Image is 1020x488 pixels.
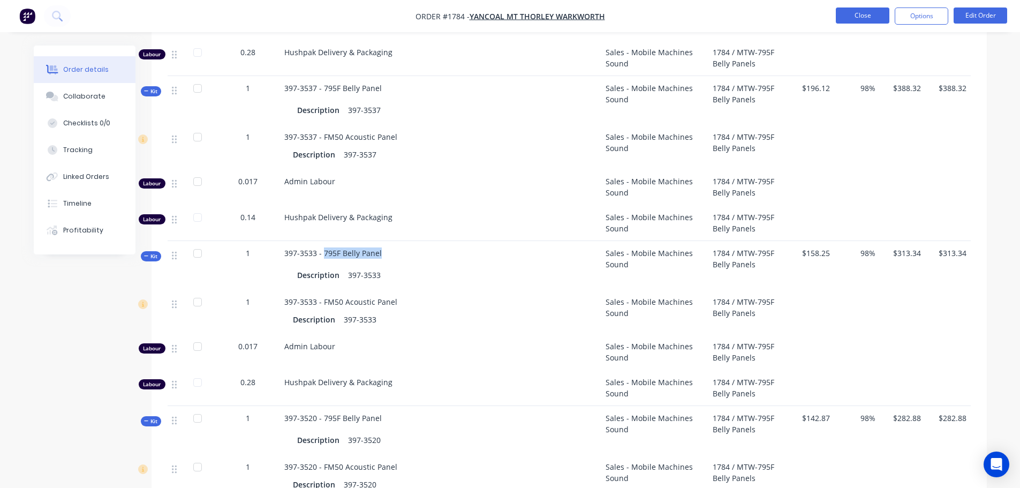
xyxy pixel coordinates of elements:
span: Hushpak Delivery & Packaging [284,212,392,222]
span: $282.88 [930,412,966,424]
span: $196.12 [793,82,830,94]
span: 1 [246,131,250,142]
div: Open Intercom Messenger [984,452,1009,477]
span: $282.88 [884,412,921,424]
span: $142.87 [793,412,830,424]
button: Tracking [34,137,135,163]
button: Close [836,7,889,24]
a: Yancoal Mt Thorley Warkworth [470,11,605,21]
span: Admin Labour [284,341,335,351]
div: Kit [141,251,161,261]
div: Sales - Mobile Machines Sound [601,290,708,334]
div: 397-3520 [344,432,385,448]
span: Hushpak Delivery & Packaging [284,377,392,387]
div: Labour [139,178,165,189]
div: Description [297,102,344,118]
span: 397-3520 - FM50 Acoustic Panel [284,462,397,472]
span: 1 [246,247,250,259]
span: 0.017 [238,176,258,187]
button: Options [895,7,948,25]
div: Sales - Mobile Machines Sound [601,205,708,241]
span: 0.28 [240,377,255,388]
div: Sales - Mobile Machines Sound [601,406,708,455]
span: $313.34 [884,247,921,259]
span: 397-3520 - 795F Belly Panel [284,413,382,423]
span: 1 [246,82,250,94]
div: Labour [139,379,165,389]
button: Order details [34,56,135,83]
div: Sales - Mobile Machines Sound [601,40,708,76]
span: 397-3533 - 795F Belly Panel [284,248,382,258]
div: Sales - Mobile Machines Sound [601,125,708,169]
div: 1784 / MTW-795F Belly Panels [708,290,789,334]
div: 1784 / MTW-795F Belly Panels [708,334,789,370]
div: Timeline [63,199,92,208]
span: $158.25 [793,247,830,259]
div: 1784 / MTW-795F Belly Panels [708,406,789,455]
span: Kit [144,87,158,95]
span: 0.017 [238,341,258,352]
div: Description [293,147,339,162]
img: Factory [19,8,35,24]
div: 397-3537 [339,147,381,162]
span: Order #1784 - [415,11,470,21]
span: 98% [838,82,875,94]
span: 0.28 [240,47,255,58]
div: Sales - Mobile Machines Sound [601,334,708,370]
div: Sales - Mobile Machines Sound [601,76,708,125]
div: Collaborate [63,92,105,101]
div: 397-3533 [339,312,381,327]
button: Profitability [34,217,135,244]
span: 0.14 [240,212,255,223]
div: Sales - Mobile Machines Sound [601,370,708,406]
button: Edit Order [954,7,1007,24]
span: 397-3537 - FM50 Acoustic Panel [284,132,397,142]
div: 397-3533 [344,267,385,283]
span: 1 [246,412,250,424]
span: $388.32 [884,82,921,94]
span: 98% [838,247,875,259]
button: Timeline [34,190,135,217]
div: 1784 / MTW-795F Belly Panels [708,241,789,290]
span: 397-3533 - FM50 Acoustic Panel [284,297,397,307]
span: $388.32 [930,82,966,94]
button: Collaborate [34,83,135,110]
span: Kit [144,417,158,425]
div: Labour [139,343,165,354]
div: Kit [141,416,161,426]
span: 98% [838,412,875,424]
div: 397-3537 [344,102,385,118]
div: Order details [63,65,109,74]
div: Labour [139,49,165,59]
span: $313.34 [930,247,966,259]
div: Description [297,267,344,283]
span: 397-3537 - 795F Belly Panel [284,83,382,93]
div: Checklists 0/0 [63,118,110,128]
div: 1784 / MTW-795F Belly Panels [708,205,789,241]
span: 1 [246,461,250,472]
div: 1784 / MTW-795F Belly Panels [708,169,789,205]
button: Checklists 0/0 [34,110,135,137]
div: Description [293,312,339,327]
span: Hushpak Delivery & Packaging [284,47,392,57]
button: Linked Orders [34,163,135,190]
div: 1784 / MTW-795F Belly Panels [708,40,789,76]
div: Sales - Mobile Machines Sound [601,241,708,290]
div: Sales - Mobile Machines Sound [601,169,708,205]
span: Admin Labour [284,176,335,186]
div: 1784 / MTW-795F Belly Panels [708,370,789,406]
div: 1784 / MTW-795F Belly Panels [708,76,789,125]
div: Linked Orders [63,172,109,182]
div: Description [297,432,344,448]
span: Kit [144,252,158,260]
div: Labour [139,214,165,224]
span: 1 [246,296,250,307]
div: Tracking [63,145,93,155]
div: 1784 / MTW-795F Belly Panels [708,125,789,169]
div: Kit [141,86,161,96]
div: Profitability [63,226,103,235]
